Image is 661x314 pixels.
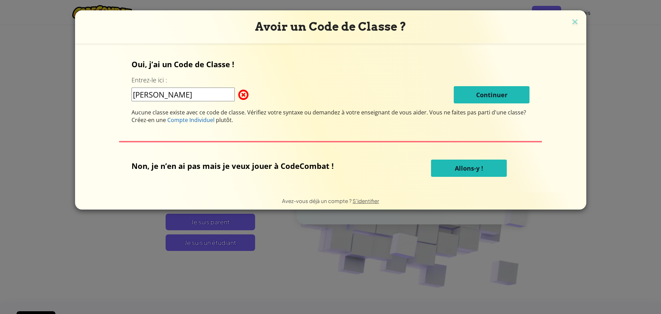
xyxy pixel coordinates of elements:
[282,197,353,204] span: Avez-vous déjà un compte ?
[431,160,507,177] button: Allons-y !
[476,91,507,99] span: Continuer
[255,20,406,33] span: Avoir un Code de Classe ?
[167,116,214,124] span: Compte Individuel
[454,86,529,103] button: Continuer
[132,109,526,124] span: Vous ne faites pas parti d'une classe? Créez-en une
[132,76,167,84] label: Entrez-le ici :
[353,197,379,204] a: S'identifier
[570,17,579,28] img: close icon
[132,161,374,171] p: Non, je n’en ai pas mais je veux jouer à CodeCombat !
[132,59,529,69] p: Oui, j’ai un Code de Classe !
[455,164,483,172] span: Allons-y !
[132,109,429,116] span: Aucune classe existe avec ce code de classe. Vérifiez votre syntaxe ou demandez à votre enseignan...
[214,116,233,124] span: plutôt.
